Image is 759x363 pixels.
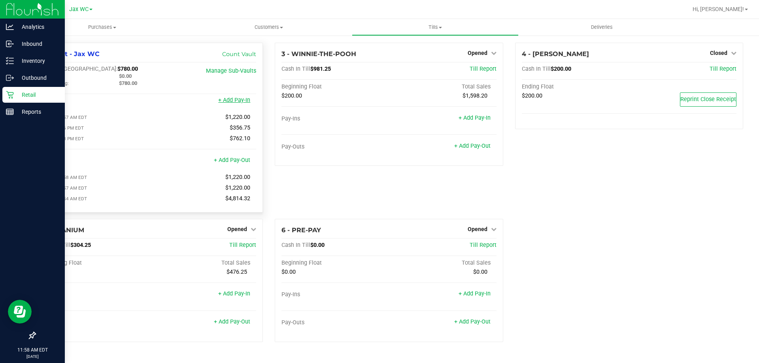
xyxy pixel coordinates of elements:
span: $780.00 [117,66,138,72]
a: Manage Sub-Vaults [206,68,256,74]
span: $762.10 [230,135,250,142]
inline-svg: Analytics [6,23,14,31]
a: Till Report [470,66,497,72]
div: Total Sales [389,83,497,90]
a: Till Report [229,242,256,248]
span: $304.25 [70,242,91,248]
a: + Add Pay-Out [214,157,250,164]
inline-svg: Inventory [6,57,14,65]
p: Reports [14,107,61,117]
span: Cash In Till [281,242,310,248]
span: 4 - [PERSON_NAME] [522,50,589,58]
p: 11:58 AM EDT [4,346,61,354]
span: $200.00 [281,92,302,99]
span: $0.00 [473,269,487,275]
a: Count Vault [222,51,256,58]
p: Inbound [14,39,61,49]
span: Reprint Close Receipt [680,96,736,103]
span: $476.25 [227,269,247,275]
div: Total Sales [149,260,257,267]
div: Ending Float [522,83,629,90]
span: $0.00 [310,242,325,248]
span: Cash In Till [281,66,310,72]
a: Customers [185,19,352,36]
div: Pay-Outs [42,319,149,326]
div: Pay-Ins [281,291,389,298]
span: Cash In Till [522,66,551,72]
span: Opened [468,226,487,232]
a: Purchases [19,19,185,36]
span: $0.00 [119,73,132,79]
a: Till Report [710,66,736,72]
span: $1,598.20 [463,92,487,99]
span: $4,814.32 [225,195,250,202]
div: Pay-Ins [281,115,389,122]
a: + Add Pay-Out [454,318,491,325]
span: $1,220.00 [225,174,250,181]
span: $981.25 [310,66,331,72]
span: Opened [468,50,487,56]
span: Cash In [GEOGRAPHIC_DATA]: [42,66,117,72]
div: Pay-Ins [42,98,149,105]
span: Deliveries [580,24,623,31]
div: Pay-Outs [281,319,389,326]
inline-svg: Inbound [6,40,14,48]
p: Outbound [14,73,61,83]
span: Hi, [PERSON_NAME]! [693,6,744,12]
div: Beginning Float [281,83,389,90]
p: Inventory [14,56,61,66]
span: Closed [710,50,727,56]
a: + Add Pay-In [218,97,250,103]
div: Pay-Outs [42,158,149,165]
span: 6 - PRE-PAY [281,226,321,234]
inline-svg: Outbound [6,74,14,82]
span: Tills [352,24,518,31]
inline-svg: Retail [6,91,14,99]
span: $200.00 [551,66,571,72]
span: Customers [186,24,351,31]
span: 1 - Vault - Jax WC [42,50,100,58]
p: Analytics [14,22,61,32]
div: Beginning Float [281,260,389,267]
span: $200.00 [522,92,542,99]
div: Beginning Float [42,260,149,267]
a: + Add Pay-In [459,115,491,121]
iframe: Resource center [8,300,32,324]
span: $0.00 [281,269,296,275]
span: 3 - WINNIE-THE-POOH [281,50,356,58]
p: Retail [14,90,61,100]
a: + Add Pay-In [459,290,491,297]
p: [DATE] [4,354,61,359]
div: Pay-Ins [42,291,149,298]
a: Till Report [470,242,497,248]
a: + Add Pay-Out [214,318,250,325]
div: Total Sales [389,260,497,267]
a: Deliveries [519,19,685,36]
button: Reprint Close Receipt [680,92,736,107]
span: $1,220.00 [225,114,250,120]
a: Tills [352,19,518,36]
div: Pay-Outs [281,143,389,150]
a: + Add Pay-Out [454,143,491,149]
span: $780.00 [119,80,137,86]
span: $1,220.00 [225,184,250,191]
span: Opened [227,226,247,232]
a: + Add Pay-In [218,290,250,297]
inline-svg: Reports [6,108,14,116]
span: Purchases [19,24,185,31]
span: $356.75 [230,124,250,131]
span: Jax WC [69,6,89,13]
